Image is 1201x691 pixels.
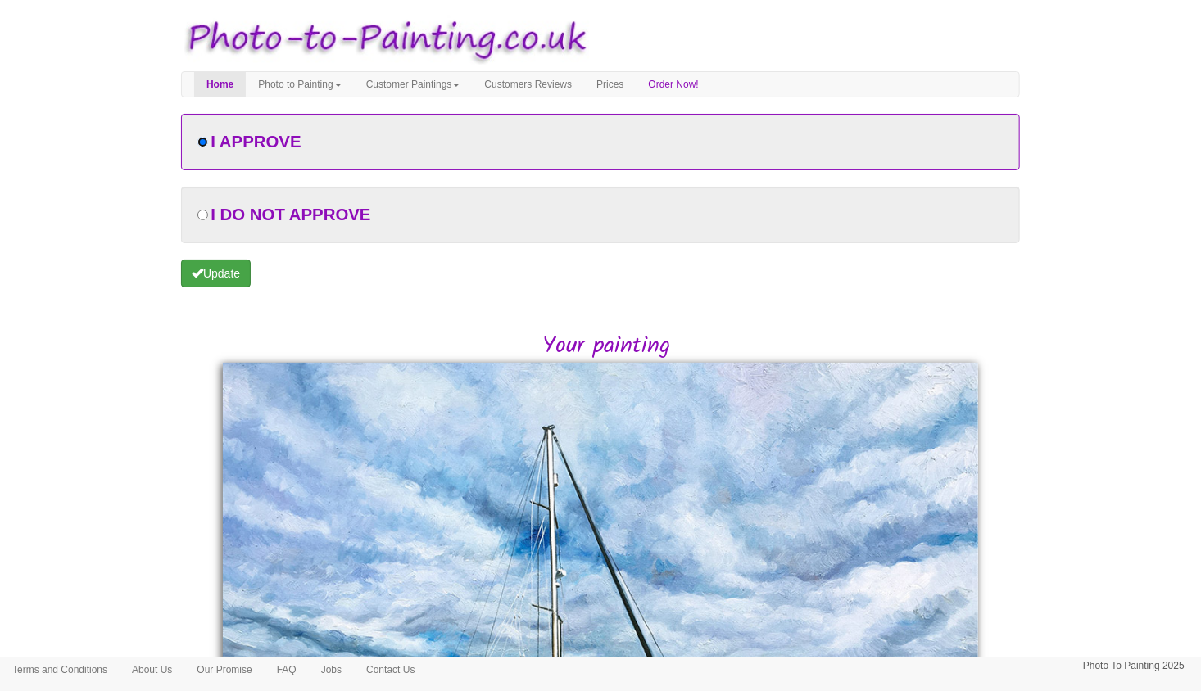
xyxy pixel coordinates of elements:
a: Order Now! [637,72,711,97]
a: Contact Us [354,657,427,682]
a: Jobs [309,657,354,682]
a: Our Promise [184,657,264,682]
a: Prices [584,72,636,97]
a: Customer Paintings [354,72,473,97]
a: Customers Reviews [472,72,584,97]
a: About Us [120,657,184,682]
span: I DO NOT APPROVE [211,205,370,224]
a: Home [194,72,246,97]
p: Photo To Painting 2025 [1083,657,1185,675]
img: Photo to Painting [173,8,592,71]
a: FAQ [265,657,309,682]
button: Update [181,260,251,287]
h2: Your painting [193,334,1020,359]
span: I APPROVE [211,133,301,151]
a: Photo to Painting [246,72,353,97]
